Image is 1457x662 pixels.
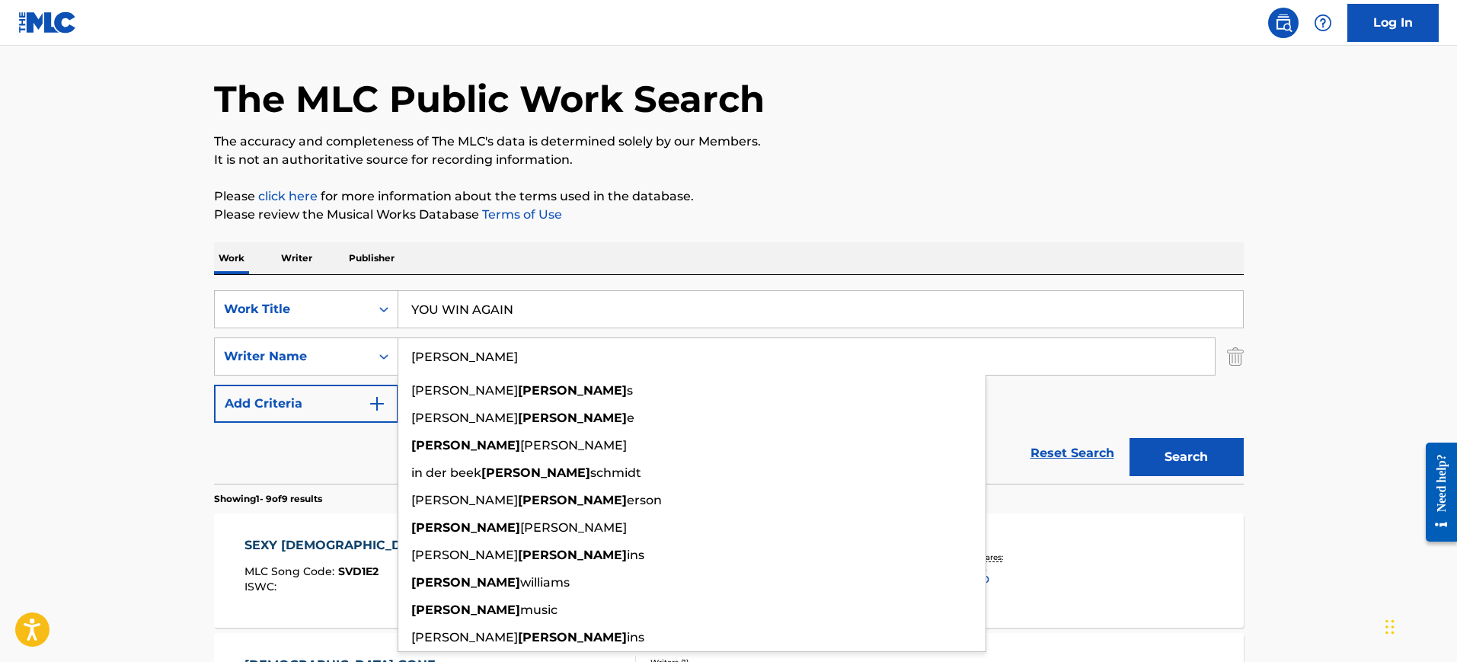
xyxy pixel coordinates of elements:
a: Terms of Use [479,207,562,222]
img: search [1274,14,1292,32]
div: Help [1308,8,1338,38]
span: SVD1E2 [338,564,379,578]
img: 9d2ae6d4665cec9f34b9.svg [368,395,386,413]
iframe: Chat Widget [1381,589,1457,662]
p: Publisher [344,242,399,274]
span: [PERSON_NAME] [411,548,518,562]
strong: [PERSON_NAME] [518,493,627,507]
div: Writer Name [224,347,361,366]
strong: [PERSON_NAME] [518,548,627,562]
form: Search Form [214,290,1244,484]
div: SEXY [DEMOGRAPHIC_DATA] [244,536,438,555]
button: Search [1129,438,1244,476]
strong: [PERSON_NAME] [518,630,627,644]
strong: [PERSON_NAME] [518,411,627,425]
div: Drag [1385,604,1395,650]
p: Writer [276,242,317,274]
span: erson [627,493,662,507]
a: click here [258,189,318,203]
span: ins [627,630,644,644]
span: schmidt [590,465,641,480]
span: williams [520,575,570,590]
h1: The MLC Public Work Search [214,76,765,122]
iframe: Resource Center [1414,431,1457,554]
strong: [PERSON_NAME] [411,438,520,453]
p: Please for more information about the terms used in the database. [214,187,1244,206]
span: [PERSON_NAME] [411,493,518,507]
p: Work [214,242,249,274]
span: [PERSON_NAME] [411,411,518,425]
strong: [PERSON_NAME] [411,520,520,535]
img: MLC Logo [18,11,77,34]
span: [PERSON_NAME] [520,520,627,535]
a: Public Search [1268,8,1299,38]
img: help [1314,14,1332,32]
span: ins [627,548,644,562]
strong: [PERSON_NAME] [411,575,520,590]
strong: [PERSON_NAME] [518,383,627,398]
p: Showing 1 - 9 of 9 results [214,492,322,506]
span: e [627,411,634,425]
button: Add Criteria [214,385,398,423]
p: It is not an authoritative source for recording information. [214,151,1244,169]
span: in der beek [411,465,481,480]
p: Please review the Musical Works Database [214,206,1244,224]
span: [PERSON_NAME] [520,438,627,453]
span: [PERSON_NAME] [411,630,518,644]
a: SEXY [DEMOGRAPHIC_DATA]MLC Song Code:SVD1E2ISWC:Writers (1)[PERSON_NAME]Recording Artists (5)UCB,... [214,513,1244,628]
span: ISWC : [244,580,280,593]
a: Log In [1347,4,1439,42]
span: MLC Song Code : [244,564,338,578]
img: Delete Criterion [1227,337,1244,376]
p: The accuracy and completeness of The MLC's data is determined solely by our Members. [214,133,1244,151]
strong: [PERSON_NAME] [411,603,520,617]
strong: [PERSON_NAME] [481,465,590,480]
span: [PERSON_NAME] [411,383,518,398]
span: s [627,383,633,398]
div: Work Title [224,300,361,318]
a: Reset Search [1023,437,1122,470]
span: music [520,603,558,617]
